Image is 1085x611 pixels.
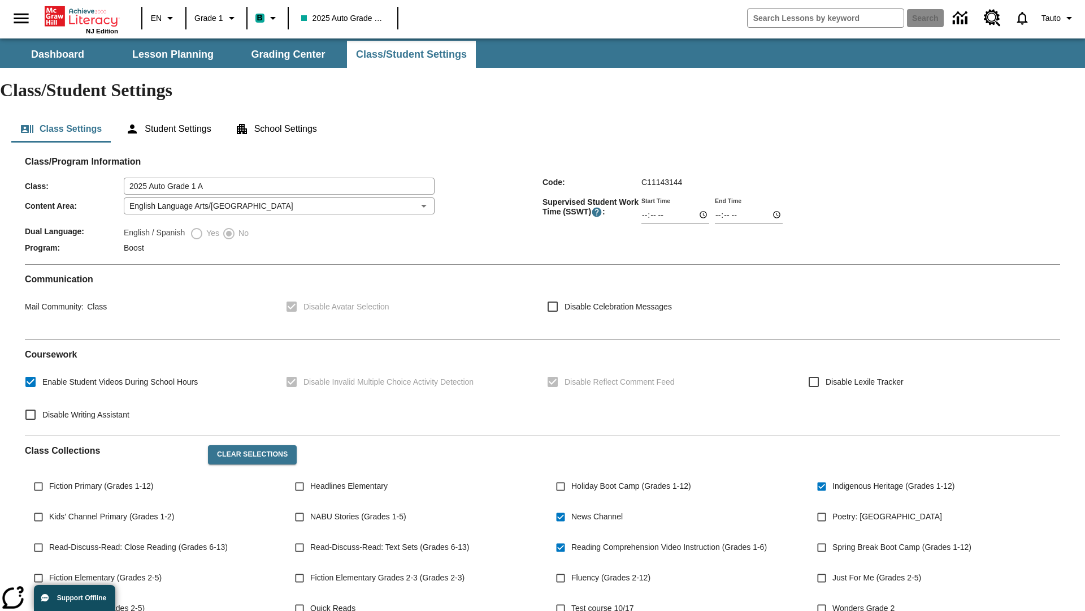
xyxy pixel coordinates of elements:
[301,12,385,24] span: 2025 Auto Grade 1 A
[116,41,229,68] button: Lesson Planning
[84,302,107,311] span: Class
[49,541,228,553] span: Read-Discuss-Read: Close Reading (Grades 6-13)
[571,572,650,584] span: Fluency (Grades 2-12)
[715,196,741,205] label: End Time
[832,511,942,523] span: Poetry: [GEOGRAPHIC_DATA]
[251,48,325,61] span: Grading Center
[565,301,672,313] span: Disable Celebration Messages
[25,227,124,236] span: Dual Language :
[42,376,198,388] span: Enable Student Videos During School Hours
[977,3,1008,33] a: Resource Center, Will open in new tab
[132,48,214,61] span: Lesson Planning
[347,41,476,68] button: Class/Student Settings
[49,511,174,523] span: Kids' Channel Primary (Grades 1-2)
[251,8,284,28] button: Boost Class color is teal. Change class color
[826,376,904,388] span: Disable Lexile Tracker
[42,409,129,421] span: Disable Writing Assistant
[124,178,435,195] input: Class
[25,167,1060,255] div: Class/Program Information
[203,227,219,239] span: Yes
[25,274,1060,330] div: Communication
[5,2,38,35] button: Open side menu
[31,48,84,61] span: Dashboard
[232,41,345,68] button: Grading Center
[542,178,641,187] span: Code :
[57,594,106,602] span: Support Offline
[356,48,467,61] span: Class/Student Settings
[151,12,162,24] span: EN
[25,156,1060,167] h2: Class/Program Information
[542,197,641,218] span: Supervised Student Work Time (SSWT) :
[832,541,971,553] span: Spring Break Boot Camp (Grades 1-12)
[49,572,162,584] span: Fiction Elementary (Grades 2-5)
[257,11,263,25] span: B
[194,12,223,24] span: Grade 1
[303,301,389,313] span: Disable Avatar Selection
[25,445,199,456] h2: Class Collections
[1008,3,1037,33] a: Notifications
[86,28,118,35] span: NJ Edition
[571,511,623,523] span: News Channel
[25,302,84,311] span: Mail Community :
[565,376,675,388] span: Disable Reflect Comment Feed
[11,115,1074,143] div: Class/Student Settings
[25,243,124,252] span: Program :
[641,196,670,205] label: Start Time
[25,201,124,210] span: Content Area :
[25,274,1060,285] h2: Communication
[310,480,388,492] span: Headlines Elementary
[1037,8,1080,28] button: Profile/Settings
[226,115,326,143] button: School Settings
[310,511,406,523] span: NABU Stories (Grades 1-5)
[49,480,153,492] span: Fiction Primary (Grades 1-12)
[236,227,249,239] span: No
[45,4,118,35] div: Home
[1041,12,1061,24] span: Tauto
[124,227,185,240] label: English / Spanish
[571,480,691,492] span: Holiday Boot Camp (Grades 1-12)
[1,41,114,68] button: Dashboard
[190,8,243,28] button: Grade: Grade 1, Select a grade
[832,572,921,584] span: Just For Me (Grades 2-5)
[310,541,469,553] span: Read-Discuss-Read: Text Sets (Grades 6-13)
[310,572,465,584] span: Fiction Elementary Grades 2-3 (Grades 2-3)
[946,3,977,34] a: Data Center
[208,445,297,464] button: Clear Selections
[591,206,602,218] button: Supervised Student Work Time is the timeframe when students can take LevelSet and when lessons ar...
[11,115,111,143] button: Class Settings
[116,115,220,143] button: Student Settings
[25,349,1060,360] h2: Course work
[641,178,682,187] span: C11143144
[25,182,124,191] span: Class :
[303,376,474,388] span: Disable Invalid Multiple Choice Activity Detection
[124,197,435,214] div: English Language Arts/[GEOGRAPHIC_DATA]
[124,243,144,252] span: Boost
[25,349,1060,427] div: Coursework
[748,9,904,27] input: search field
[832,480,954,492] span: Indigenous Heritage (Grades 1-12)
[146,8,182,28] button: Language: EN, Select a language
[34,585,115,611] button: Support Offline
[45,5,118,28] a: Home
[571,541,767,553] span: Reading Comprehension Video Instruction (Grades 1-6)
